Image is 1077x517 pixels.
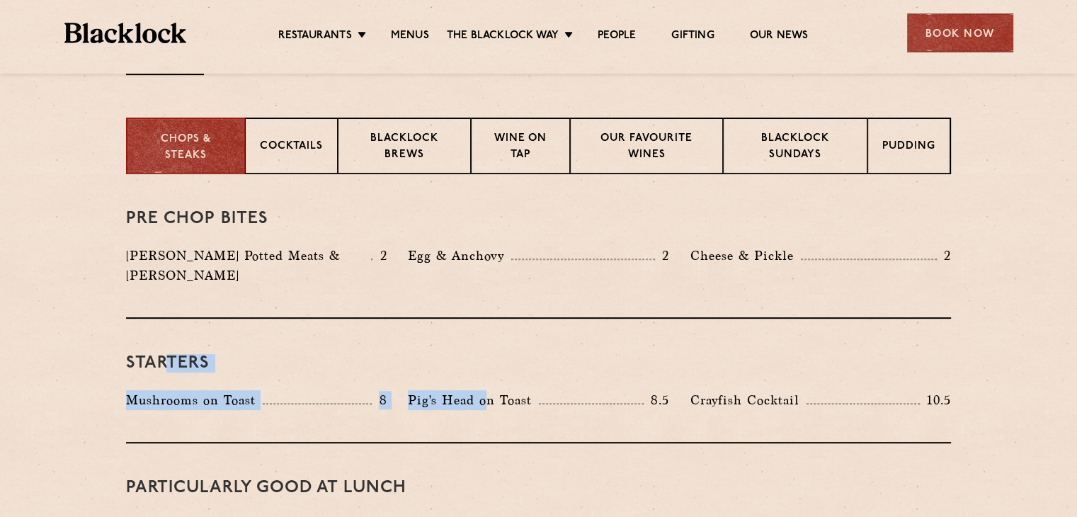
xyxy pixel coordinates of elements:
[738,131,853,164] p: Blacklock Sundays
[372,246,387,265] p: 2
[391,29,429,45] a: Menus
[882,139,935,157] p: Pudding
[671,29,714,45] a: Gifting
[598,29,636,45] a: People
[907,13,1013,52] div: Book Now
[64,23,187,43] img: BL_Textured_Logo-footer-cropped.svg
[937,246,951,265] p: 2
[126,354,951,373] h3: Starters
[260,139,323,157] p: Cocktails
[690,246,801,266] p: Cheese & Pickle
[447,29,559,45] a: The Blacklock Way
[372,391,387,409] p: 8
[408,246,511,266] p: Egg & Anchovy
[750,29,809,45] a: Our News
[644,391,669,409] p: 8.5
[278,29,352,45] a: Restaurants
[126,246,371,285] p: [PERSON_NAME] Potted Meats & [PERSON_NAME]
[920,391,951,409] p: 10.5
[142,132,230,164] p: Chops & Steaks
[585,131,707,164] p: Our favourite wines
[126,210,951,228] h3: Pre Chop Bites
[353,131,456,164] p: Blacklock Brews
[126,479,951,497] h3: PARTICULARLY GOOD AT LUNCH
[690,390,807,410] p: Crayfish Cocktail
[126,390,263,410] p: Mushrooms on Toast
[655,246,669,265] p: 2
[486,131,555,164] p: Wine on Tap
[408,390,539,410] p: Pig's Head on Toast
